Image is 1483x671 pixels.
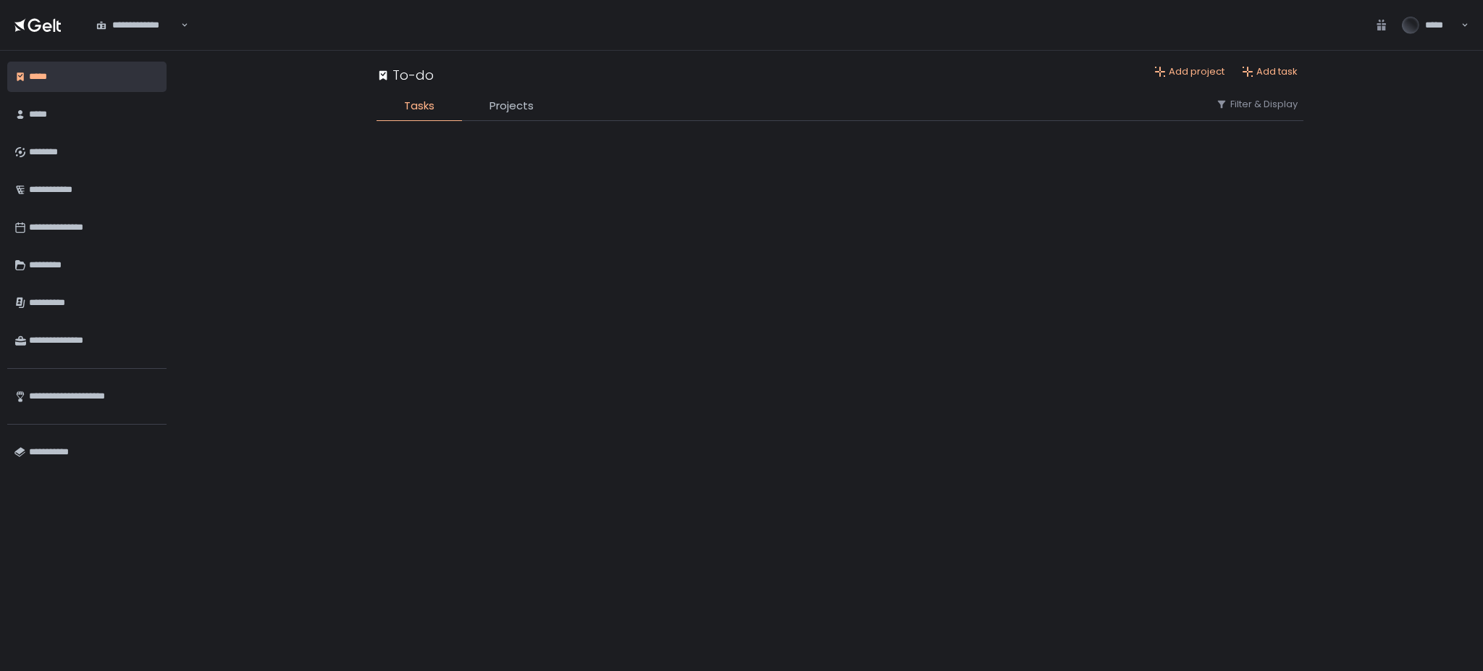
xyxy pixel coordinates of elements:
[404,98,434,114] span: Tasks
[1216,98,1298,111] button: Filter & Display
[87,9,188,40] div: Search for option
[490,98,534,114] span: Projects
[179,18,180,33] input: Search for option
[377,65,434,85] div: To-do
[1242,65,1298,78] button: Add task
[1154,65,1224,78] button: Add project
